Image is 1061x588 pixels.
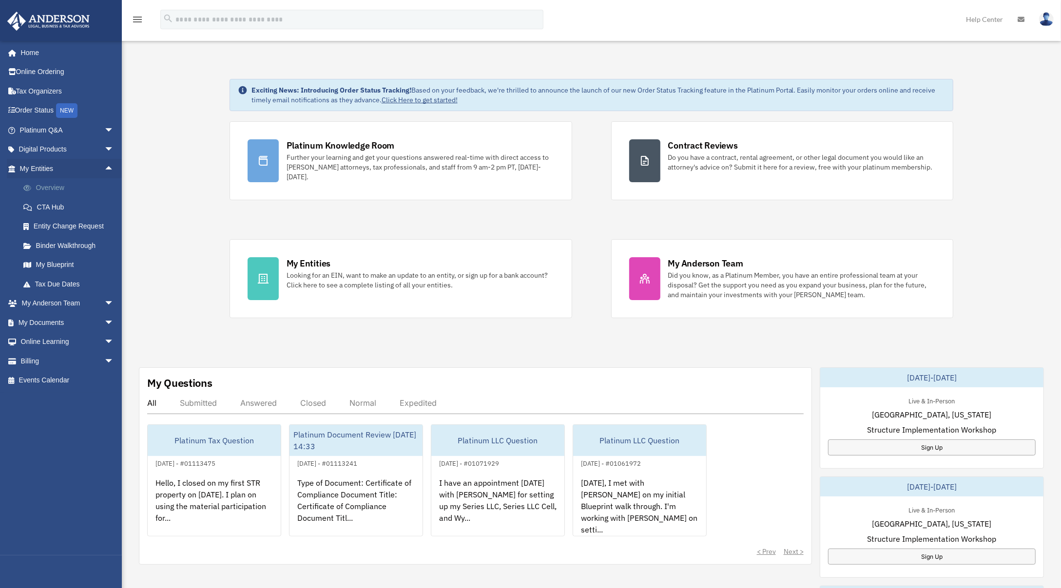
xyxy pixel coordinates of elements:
[820,368,1043,387] div: [DATE]-[DATE]
[349,398,376,408] div: Normal
[901,395,963,405] div: Live & In-Person
[104,332,124,352] span: arrow_drop_down
[240,398,277,408] div: Answered
[828,439,1036,455] a: Sign Up
[668,257,743,269] div: My Anderson Team
[287,139,395,152] div: Platinum Knowledge Room
[104,159,124,179] span: arrow_drop_up
[147,376,212,390] div: My Questions
[872,409,991,420] span: [GEOGRAPHIC_DATA], [US_STATE]
[820,477,1043,496] div: [DATE]-[DATE]
[14,197,129,217] a: CTA Hub
[7,332,129,352] a: Online Learningarrow_drop_down
[289,425,423,456] div: Platinum Document Review [DATE] 14:33
[382,95,458,104] a: Click Here to get started!
[132,14,143,25] i: menu
[289,457,365,468] div: [DATE] - #01113241
[611,121,954,200] a: Contract Reviews Do you have a contract, rental agreement, or other legal document you would like...
[4,12,93,31] img: Anderson Advisors Platinum Portal
[611,239,954,318] a: My Anderson Team Did you know, as a Platinum Member, you have an entire professional team at your...
[300,398,326,408] div: Closed
[148,469,281,545] div: Hello, I closed on my first STR property on [DATE]. I plan on using the material participation fo...
[104,351,124,371] span: arrow_drop_down
[431,457,507,468] div: [DATE] - #01071929
[230,239,572,318] a: My Entities Looking for an EIN, want to make an update to an entity, or sign up for a bank accoun...
[431,469,564,545] div: I have an appointment [DATE] with [PERSON_NAME] for setting up my Series LLC, Series LLC Cell, an...
[56,103,77,118] div: NEW
[148,457,223,468] div: [DATE] - #01113475
[287,152,554,182] div: Further your learning and get your questions answered real-time with direct access to [PERSON_NAM...
[872,518,991,530] span: [GEOGRAPHIC_DATA], [US_STATE]
[867,424,996,436] span: Structure Implementation Workshop
[828,549,1036,565] a: Sign Up
[148,425,281,456] div: Platinum Tax Question
[14,274,129,294] a: Tax Due Dates
[400,398,437,408] div: Expedited
[867,533,996,545] span: Structure Implementation Workshop
[7,62,129,82] a: Online Ordering
[230,121,572,200] a: Platinum Knowledge Room Further your learning and get your questions answered real-time with dire...
[573,469,706,545] div: [DATE], I met with [PERSON_NAME] on my initial Blueprint walk through. I'm working with [PERSON_N...
[104,140,124,160] span: arrow_drop_down
[180,398,217,408] div: Submitted
[431,424,565,536] a: Platinum LLC Question[DATE] - #01071929I have an appointment [DATE] with [PERSON_NAME] for settin...
[668,270,936,300] div: Did you know, as a Platinum Member, you have an entire professional team at your disposal? Get th...
[289,424,423,536] a: Platinum Document Review [DATE] 14:33[DATE] - #01113241Type of Document: Certificate of Complianc...
[7,140,129,159] a: Digital Productsarrow_drop_down
[431,425,564,456] div: Platinum LLC Question
[7,313,129,332] a: My Documentsarrow_drop_down
[668,152,936,172] div: Do you have a contract, rental agreement, or other legal document you would like an attorney's ad...
[147,398,156,408] div: All
[7,101,129,121] a: Order StatusNEW
[7,159,129,178] a: My Entitiesarrow_drop_up
[7,371,129,390] a: Events Calendar
[7,81,129,101] a: Tax Organizers
[573,457,649,468] div: [DATE] - #01061972
[1039,12,1054,26] img: User Pic
[7,351,129,371] a: Billingarrow_drop_down
[14,255,129,275] a: My Blueprint
[14,217,129,236] a: Entity Change Request
[104,313,124,333] span: arrow_drop_down
[287,270,554,290] div: Looking for an EIN, want to make an update to an entity, or sign up for a bank account? Click her...
[104,120,124,140] span: arrow_drop_down
[163,13,174,24] i: search
[901,504,963,514] div: Live & In-Person
[573,425,706,456] div: Platinum LLC Question
[7,43,124,62] a: Home
[287,257,330,269] div: My Entities
[573,424,707,536] a: Platinum LLC Question[DATE] - #01061972[DATE], I met with [PERSON_NAME] on my initial Blueprint w...
[251,85,945,105] div: Based on your feedback, we're thrilled to announce the launch of our new Order Status Tracking fe...
[14,178,129,198] a: Overview
[14,236,129,255] a: Binder Walkthrough
[132,17,143,25] a: menu
[251,86,411,95] strong: Exciting News: Introducing Order Status Tracking!
[147,424,281,536] a: Platinum Tax Question[DATE] - #01113475Hello, I closed on my first STR property on [DATE]. I plan...
[7,294,129,313] a: My Anderson Teamarrow_drop_down
[289,469,423,545] div: Type of Document: Certificate of Compliance Document Title: Certificate of Compliance Document Ti...
[668,139,738,152] div: Contract Reviews
[104,294,124,314] span: arrow_drop_down
[7,120,129,140] a: Platinum Q&Aarrow_drop_down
